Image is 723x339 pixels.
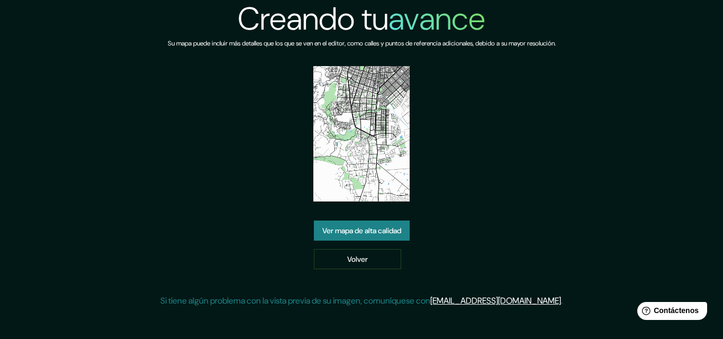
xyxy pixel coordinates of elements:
[347,254,368,264] font: Volver
[430,295,561,306] a: [EMAIL_ADDRESS][DOMAIN_NAME]
[561,295,563,306] font: .
[314,221,410,241] a: Ver mapa de alta calidad
[629,298,711,327] iframe: Lanzador de widgets de ayuda
[168,39,556,48] font: Su mapa puede incluir más detalles que los que se ven en el editor, como calles y puntos de refer...
[313,66,410,201] img: vista previa del mapa creado
[160,295,430,306] font: Si tiene algún problema con la vista previa de su imagen, comuníquese con
[314,249,401,269] a: Volver
[322,226,401,236] font: Ver mapa de alta calidad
